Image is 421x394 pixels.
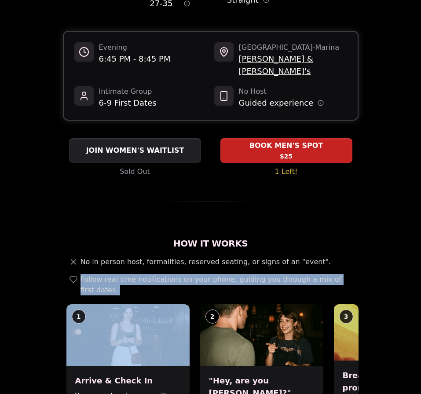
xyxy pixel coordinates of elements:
span: [PERSON_NAME] & [PERSON_NAME]'s [239,53,347,77]
button: Host information [318,100,324,106]
img: Arrive & Check In [66,304,190,366]
span: Sold Out [120,166,150,177]
h3: Arrive & Check In [75,375,181,387]
span: $25 [280,152,293,161]
span: Intimate Group [99,86,157,97]
div: 3 [339,309,353,324]
span: No Host [239,86,324,97]
button: BOOK MEN'S SPOT - 1 Left! [220,138,352,163]
img: "Hey, are you Max?" [200,304,323,366]
div: 2 [205,309,220,324]
span: Guided experience [239,97,314,109]
span: 1 Left! [275,166,298,177]
div: 1 [72,309,86,324]
span: BOOK MEN'S SPOT [248,140,325,151]
span: JOIN WOMEN'S WAITLIST [84,145,186,156]
span: [GEOGRAPHIC_DATA] - Marina [239,42,347,53]
button: JOIN WOMEN'S WAITLIST - Sold Out [69,138,201,163]
span: 6:45 PM - 8:45 PM [99,53,171,65]
span: 6-9 First Dates [99,97,157,109]
span: Follow real time notifications on your phone, guiding you through a mix of first dates. [81,274,355,295]
span: No in person host, formalities, reserved seating, or signs of an "event". [81,257,331,267]
span: Evening [99,42,171,53]
h2: How It Works [63,237,359,250]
